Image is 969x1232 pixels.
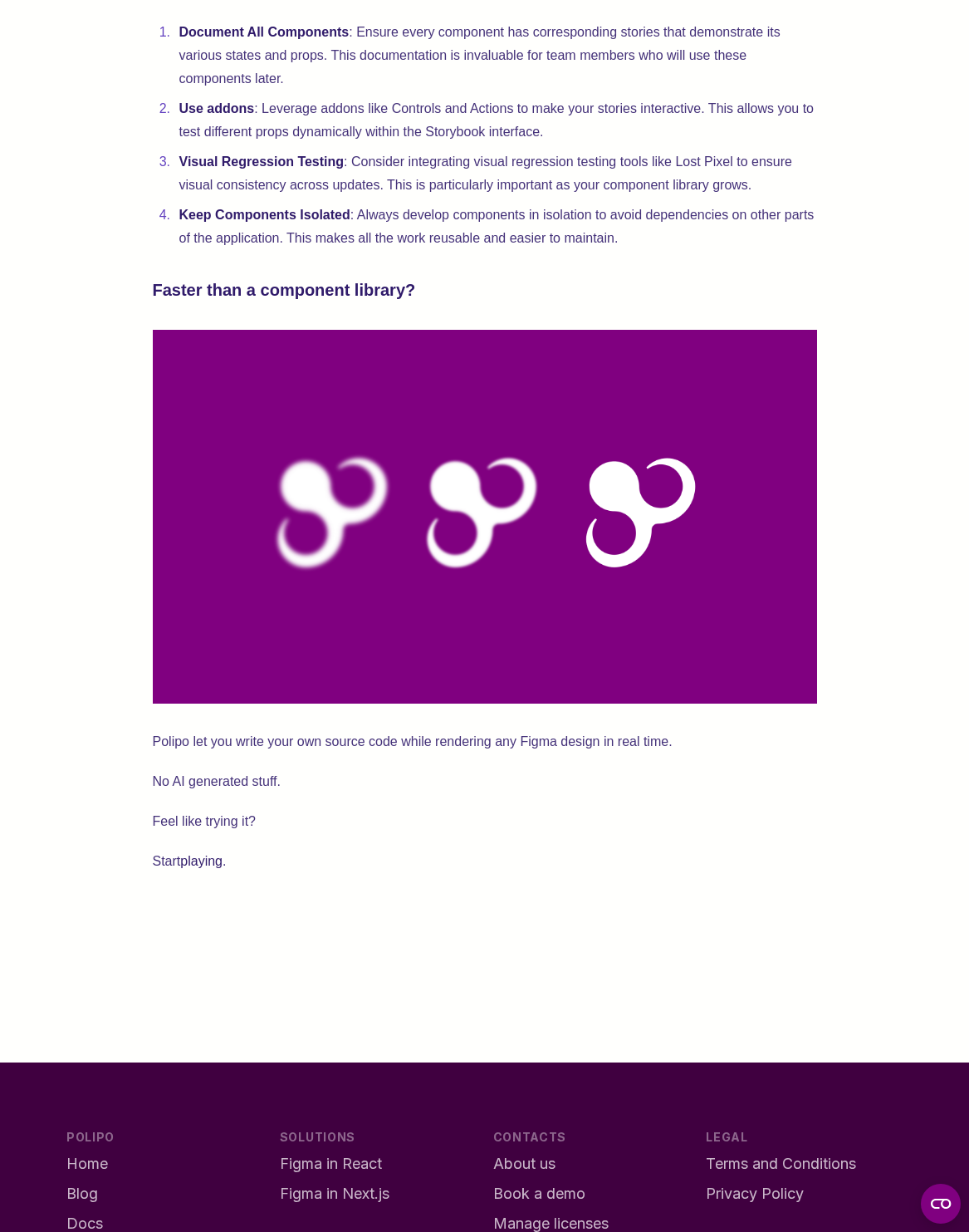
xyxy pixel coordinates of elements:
[280,1152,477,1176] a: Figma in React
[153,810,817,833] p: Feel like trying it?
[66,1155,108,1172] span: Home
[706,1152,903,1176] a: Terms and Conditions
[921,1184,961,1224] button: Open CMP widget
[174,204,817,250] li: : Always develop components in isolation to avoid dependencies on other parts of the application....
[153,330,817,704] img: Polipo
[493,1152,690,1176] a: About us
[66,1182,263,1205] a: Blog
[153,770,817,793] p: No AI generated stuff.
[66,1152,263,1176] a: Home
[174,97,817,144] li: : Leverage addons like Controls and Actions to make your stories interactive. This allows you to ...
[493,1182,690,1205] a: Book a demo
[180,854,223,868] a: playing
[153,277,817,303] h3: Faster than a component library?
[280,1155,382,1172] span: Figma in React
[706,1185,804,1202] span: Privacy Policy
[179,101,255,115] strong: Use addons
[493,1130,567,1144] span: Contacts
[706,1182,903,1205] a: Privacy Policy
[280,1185,389,1202] span: Figma in Next.js
[66,1215,103,1232] span: Docs
[706,1155,856,1172] span: Terms and Conditions
[493,1185,585,1202] span: Book a demo
[706,1130,748,1144] span: Legal
[66,1185,98,1202] span: Blog
[153,850,817,873] p: Start .
[179,208,350,222] strong: Keep Components Isolated
[280,1130,355,1144] span: Solutions
[174,150,817,197] li: : Consider integrating visual regression testing tools like Lost Pixel to ensure visual consisten...
[493,1155,555,1172] span: About us
[179,25,350,39] strong: Document All Components
[66,1130,115,1144] span: Polipo
[179,155,345,169] strong: Visual Regression Testing
[174,21,817,91] li: : Ensure every component has corresponding stories that demonstrate its various states and props....
[493,1215,609,1232] span: Manage licenses
[280,1182,477,1205] a: Figma in Next.js
[153,730,817,753] p: Polipo let you write your own source code while rendering any Figma design in real time.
